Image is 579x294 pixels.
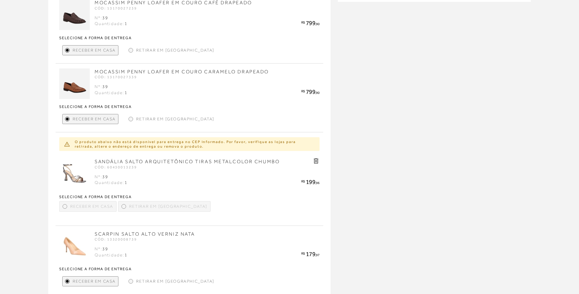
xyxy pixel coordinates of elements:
[95,237,137,241] span: CÓD: 13320008739
[59,105,320,108] strong: Selecione a forma de entrega
[95,75,137,79] span: CÓD: 13170027339
[102,174,108,179] span: 39
[102,84,108,89] span: 39
[95,252,128,258] div: Quantidade:
[70,203,113,210] span: Receber em Casa
[301,252,305,255] span: R$
[73,278,116,285] span: Receber em Casa
[301,179,305,183] span: R$
[102,246,108,251] span: 39
[306,178,315,185] span: 199
[75,140,315,149] p: O produto abaixo não está disponível para entrega no CEP informado. Por favor, verifique as lojas...
[95,15,128,21] div: Nº:
[95,21,128,27] div: Quantidade:
[95,84,128,90] div: Nº:
[95,6,137,10] span: CÓD: 13170027239
[125,90,128,95] span: 1
[95,159,280,164] a: SANDÁLIA SALTO ARQUITETÔNICO TIRAS METALCOLOR CHUMBO
[59,158,90,189] img: SANDÁLIA SALTO ARQUITETÔNICO TIRAS METALCOLOR CHUMBO
[59,68,90,99] img: MOCASSIM PENNY LOAFER EM COURO CARAMELO DRAPEADO
[95,90,128,96] div: Quantidade:
[306,251,315,257] span: 179
[315,91,320,94] span: ,90
[59,195,320,199] strong: Selecione a forma de entrega
[136,278,214,285] span: Retirar em [GEOGRAPHIC_DATA]
[95,231,195,237] a: SCARPIN SALTO ALTO VERNIZ NATA
[315,181,320,185] span: ,96
[136,47,214,53] span: Retirar em [GEOGRAPHIC_DATA]
[301,20,305,24] span: R$
[125,21,128,26] span: 1
[301,89,305,93] span: R$
[73,47,116,53] span: Receber em Casa
[95,180,128,186] div: Quantidade:
[95,174,128,180] div: Nº:
[95,69,269,75] a: MOCASSIM PENNY LOAFER EM COURO CARAMELO DRAPEADO
[315,22,320,26] span: ,90
[102,15,108,20] span: 39
[95,246,128,252] div: Nº:
[73,116,116,122] span: Receber em Casa
[59,267,320,271] strong: Selecione a forma de entrega
[315,253,320,257] span: ,97
[59,231,90,261] img: SCARPIN SALTO ALTO VERNIZ NATA
[129,203,207,210] span: Retirar em [GEOGRAPHIC_DATA]
[125,180,128,185] span: 1
[136,116,214,122] span: Retirar em [GEOGRAPHIC_DATA]
[306,88,315,95] span: 799
[59,36,320,40] strong: Selecione a forma de entrega
[95,165,137,169] span: CÓD: 60430013239
[306,20,315,26] span: 799
[125,252,128,257] span: 1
